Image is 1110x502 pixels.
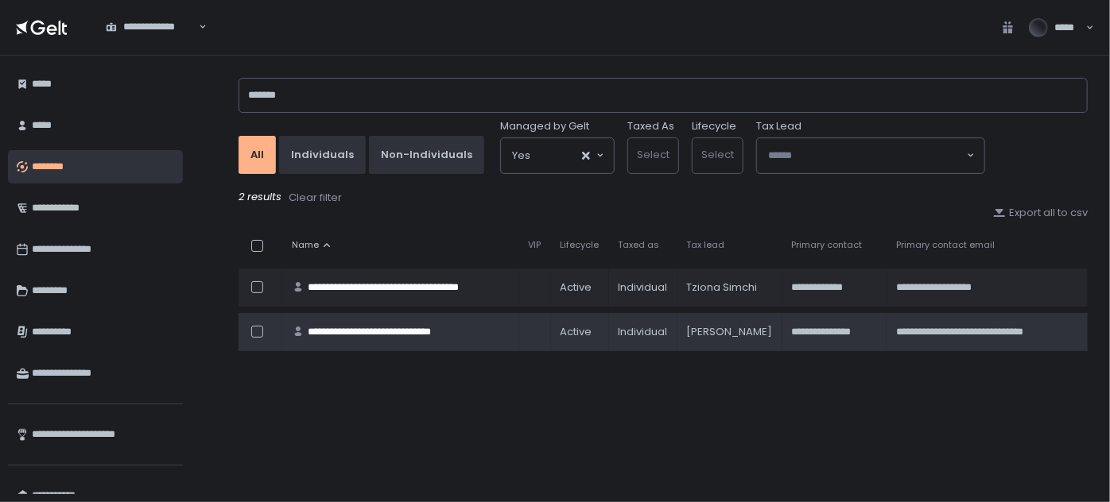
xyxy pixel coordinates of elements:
div: Individual [619,325,668,339]
span: Name [292,239,319,251]
div: Non-Individuals [381,148,472,162]
button: Clear Selected [582,152,590,160]
div: Clear filter [289,191,342,205]
label: Lifecycle [692,119,736,133]
span: Tax Lead [756,119,801,133]
span: Tax lead [687,239,725,251]
div: [PERSON_NAME] [687,325,773,339]
span: Managed by Gelt [500,119,589,133]
button: Clear filter [288,190,343,206]
div: Search for option [501,138,614,173]
span: Lifecycle [561,239,600,251]
div: 2 results [239,190,1088,206]
div: All [250,148,264,162]
span: VIP [529,239,541,251]
span: Select [701,147,734,162]
label: Taxed As [627,119,674,133]
button: Export all to csv [993,206,1088,220]
button: Non-Individuals [369,136,484,174]
span: active [561,325,592,339]
input: Search for option [106,34,197,50]
button: Individuals [279,136,366,174]
div: Tziona Simchi [687,280,773,295]
span: active [561,280,592,295]
span: Taxed as [619,239,660,251]
div: Search for option [757,138,984,173]
input: Search for option [768,148,965,164]
span: Primary contact [792,239,863,251]
div: Search for option [95,11,207,44]
span: Yes [512,148,530,164]
div: Individuals [291,148,354,162]
span: Select [637,147,669,162]
span: Primary contact email [896,239,995,251]
button: All [239,136,276,174]
input: Search for option [530,148,580,164]
div: Individual [619,280,668,295]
